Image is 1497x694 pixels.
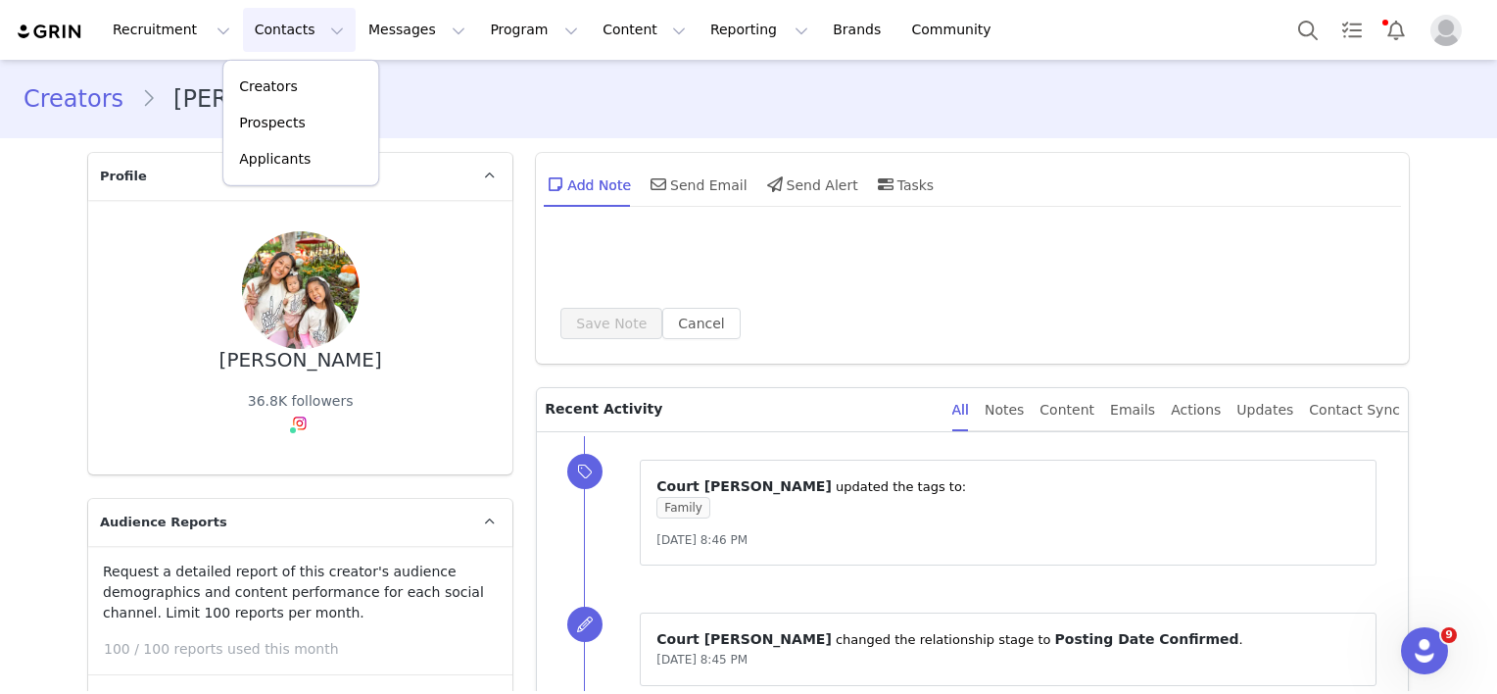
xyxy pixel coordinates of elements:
div: [PERSON_NAME] [219,349,382,372]
div: Updates [1236,388,1293,432]
img: instagram.svg [292,416,308,431]
img: 492e1e93-0765-4dcb-84c5-1734e0b91e40.jpg [242,231,360,349]
div: Tasks [874,161,935,208]
span: Profile [100,167,147,186]
p: ⁨ ⁩ changed the ⁨relationship⁩ stage to ⁨ ⁩. [656,629,1360,650]
span: Posting Date Confirmed [1055,631,1239,647]
span: Family [656,497,710,519]
div: Contact Sync [1309,388,1400,432]
div: Send Email [647,161,748,208]
img: grin logo [16,23,84,41]
span: [DATE] 8:45 PM [656,653,748,667]
button: Notifications [1375,8,1418,52]
span: 9 [1441,627,1457,643]
a: Brands [821,8,898,52]
a: Creators [24,81,141,117]
p: ⁨ ⁩ updated the tags to: [656,476,1360,497]
img: placeholder-profile.jpg [1430,15,1462,46]
button: Content [591,8,698,52]
span: Court [PERSON_NAME] [656,478,831,494]
div: Send Alert [763,161,858,208]
button: Messages [357,8,477,52]
p: Applicants [239,149,311,170]
p: Prospects [239,113,305,133]
button: Profile [1419,15,1481,46]
button: Search [1286,8,1329,52]
p: 100 / 100 reports used this month [104,639,512,660]
button: Cancel [662,308,740,339]
button: Save Note [560,308,662,339]
div: Content [1039,388,1094,432]
iframe: Intercom live chat [1401,627,1448,674]
span: Court [PERSON_NAME] [656,631,831,647]
a: Community [900,8,1012,52]
button: Program [478,8,590,52]
button: Contacts [243,8,356,52]
div: Notes [985,388,1024,432]
div: Emails [1110,388,1155,432]
a: Tasks [1330,8,1374,52]
div: 36.8K followers [248,391,354,412]
span: [DATE] 8:46 PM [656,533,748,547]
p: Request a detailed report of this creator's audience demographics and content performance for eac... [103,562,498,623]
div: Add Note [544,161,631,208]
div: Actions [1171,388,1221,432]
p: Recent Activity [545,388,936,431]
div: All [952,388,969,432]
span: Audience Reports [100,513,227,532]
button: Reporting [699,8,820,52]
p: Creators [239,76,298,97]
button: Recruitment [101,8,242,52]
